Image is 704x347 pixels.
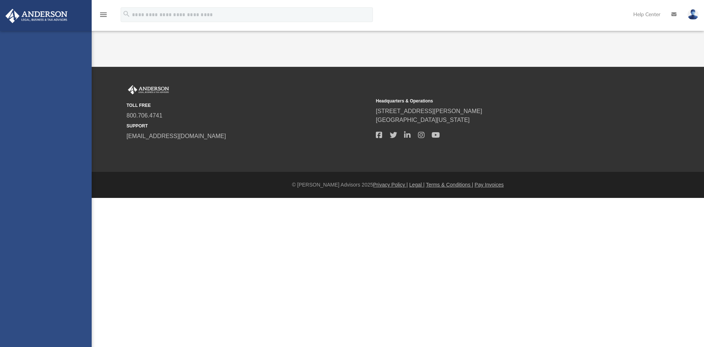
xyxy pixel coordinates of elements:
a: menu [99,14,108,19]
a: [STREET_ADDRESS][PERSON_NAME] [376,108,482,114]
small: Headquarters & Operations [376,98,620,104]
a: [GEOGRAPHIC_DATA][US_STATE] [376,117,470,123]
img: Anderson Advisors Platinum Portal [126,85,170,95]
a: Terms & Conditions | [426,182,473,188]
div: © [PERSON_NAME] Advisors 2025 [92,181,704,189]
i: menu [99,10,108,19]
small: SUPPORT [126,123,371,129]
a: [EMAIL_ADDRESS][DOMAIN_NAME] [126,133,226,139]
img: User Pic [687,9,698,20]
a: 800.706.4741 [126,112,162,119]
a: Legal | [409,182,425,188]
a: Privacy Policy | [373,182,408,188]
a: Pay Invoices [474,182,503,188]
img: Anderson Advisors Platinum Portal [3,9,70,23]
small: TOLL FREE [126,102,371,109]
i: search [122,10,131,18]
